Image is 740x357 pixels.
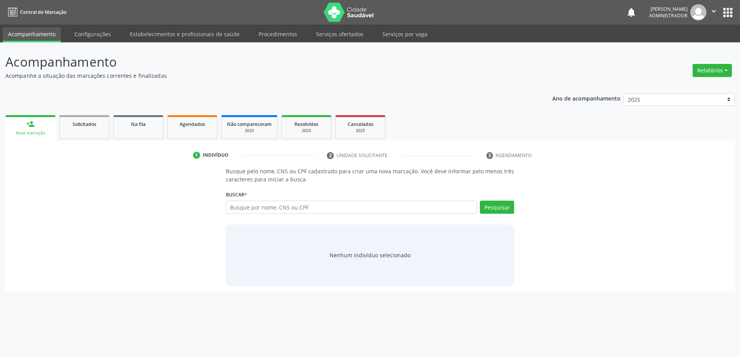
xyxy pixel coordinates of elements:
[626,7,637,18] button: notifications
[287,128,326,134] div: 2025
[193,152,200,159] div: 1
[226,189,247,201] label: Buscar
[5,72,516,80] p: Acompanhe a situação das marcações correntes e finalizadas
[348,121,373,127] span: Cancelados
[480,201,514,214] button: Pesquisar
[377,27,433,41] a: Serviços por vaga
[72,121,96,127] span: Solicitados
[180,121,205,127] span: Agendados
[20,9,66,15] span: Central de Marcação
[311,27,369,41] a: Serviços ofertados
[294,121,318,127] span: Resolvidos
[341,128,380,134] div: 2025
[11,130,50,136] div: Nova marcação
[69,27,116,41] a: Configurações
[552,93,621,103] p: Ano de acompanhamento
[693,64,732,77] button: Relatórios
[131,121,146,127] span: Na fila
[3,27,61,42] a: Acompanhamento
[124,27,245,41] a: Estabelecimentos e profissionais de saúde
[330,251,410,259] div: Nenhum indivíduo selecionado
[710,7,718,15] i: 
[690,4,706,20] img: img
[226,167,515,183] p: Busque pelo nome, CNS ou CPF cadastrado para criar uma nova marcação. Você deve informar pelo men...
[26,120,35,128] div: person_add
[5,52,516,72] p: Acompanhamento
[253,27,303,41] a: Procedimentos
[649,12,688,19] span: Administrador
[203,152,229,159] div: Indivíduo
[227,128,272,134] div: 2025
[226,201,478,214] input: Busque por nome, CNS ou CPF
[649,6,688,12] div: [PERSON_NAME]
[227,121,272,127] span: Não compareceram
[5,6,66,18] a: Central de Marcação
[706,4,721,20] button: 
[721,6,735,19] button: apps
